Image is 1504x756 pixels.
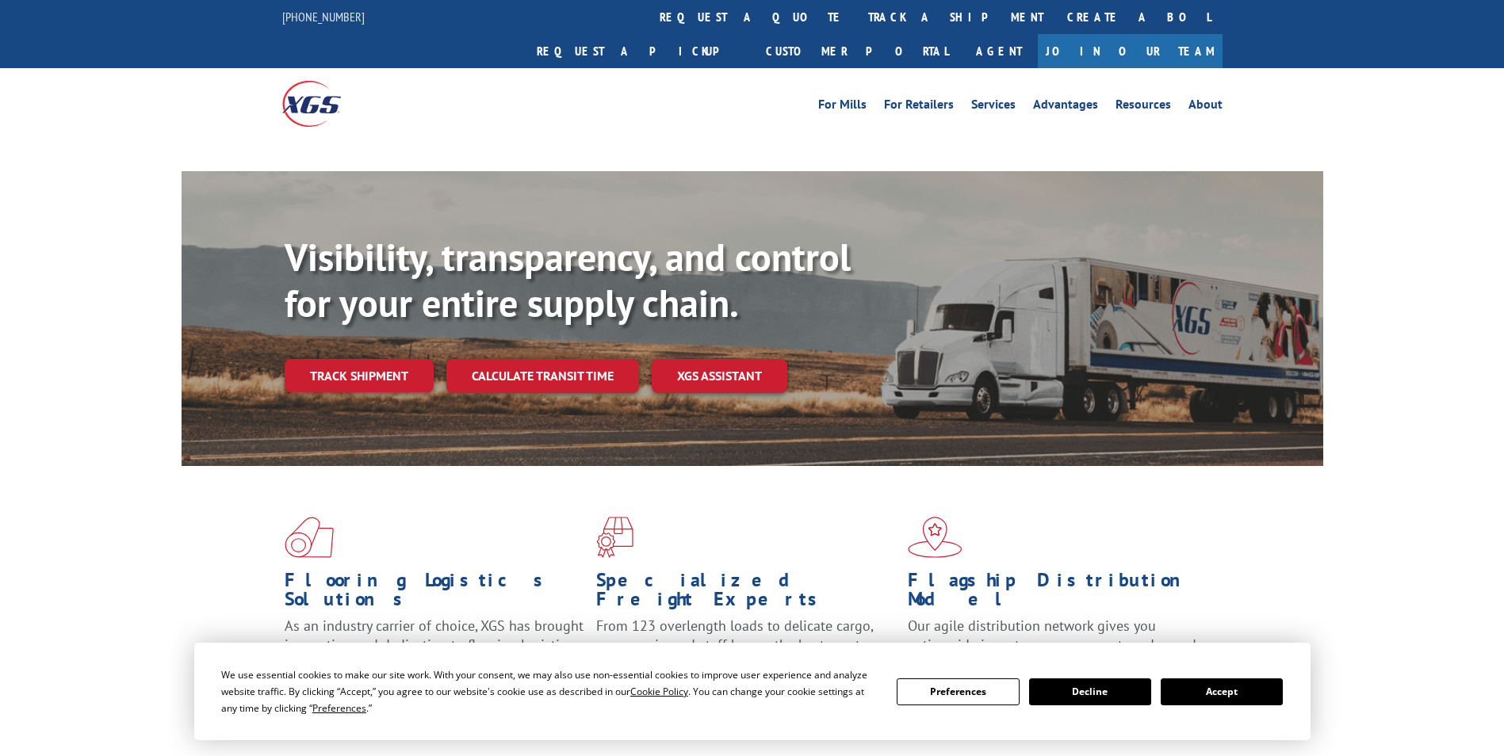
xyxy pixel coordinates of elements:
a: Customer Portal [754,34,960,68]
a: Advantages [1033,98,1098,116]
a: XGS ASSISTANT [652,359,787,393]
a: Track shipment [285,359,434,392]
a: About [1188,98,1223,116]
div: Cookie Consent Prompt [194,643,1311,740]
a: Request a pickup [525,34,754,68]
a: For Retailers [884,98,954,116]
div: We use essential cookies to make our site work. With your consent, we may also use non-essential ... [221,666,878,716]
span: Preferences [312,701,366,715]
button: Preferences [897,678,1019,705]
a: Join Our Team [1038,34,1223,68]
a: Calculate transit time [446,359,639,393]
img: xgs-icon-total-supply-chain-intelligence-red [285,517,334,558]
a: Resources [1116,98,1171,116]
span: Our agile distribution network gives you nationwide inventory management on demand. [908,617,1200,654]
img: xgs-icon-focused-on-flooring-red [596,517,633,558]
h1: Specialized Freight Experts [596,571,896,617]
p: From 123 overlength loads to delicate cargo, our experienced staff knows the best way to move you... [596,617,896,687]
b: Visibility, transparency, and control for your entire supply chain. [285,232,851,327]
a: [PHONE_NUMBER] [282,9,365,25]
h1: Flooring Logistics Solutions [285,571,584,617]
img: xgs-icon-flagship-distribution-model-red [908,517,962,558]
span: As an industry carrier of choice, XGS has brought innovation and dedication to flooring logistics... [285,617,584,673]
h1: Flagship Distribution Model [908,571,1207,617]
span: Cookie Policy [630,685,688,698]
button: Decline [1029,678,1151,705]
a: Agent [960,34,1038,68]
a: Services [971,98,1016,116]
a: For Mills [818,98,867,116]
button: Accept [1161,678,1283,705]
